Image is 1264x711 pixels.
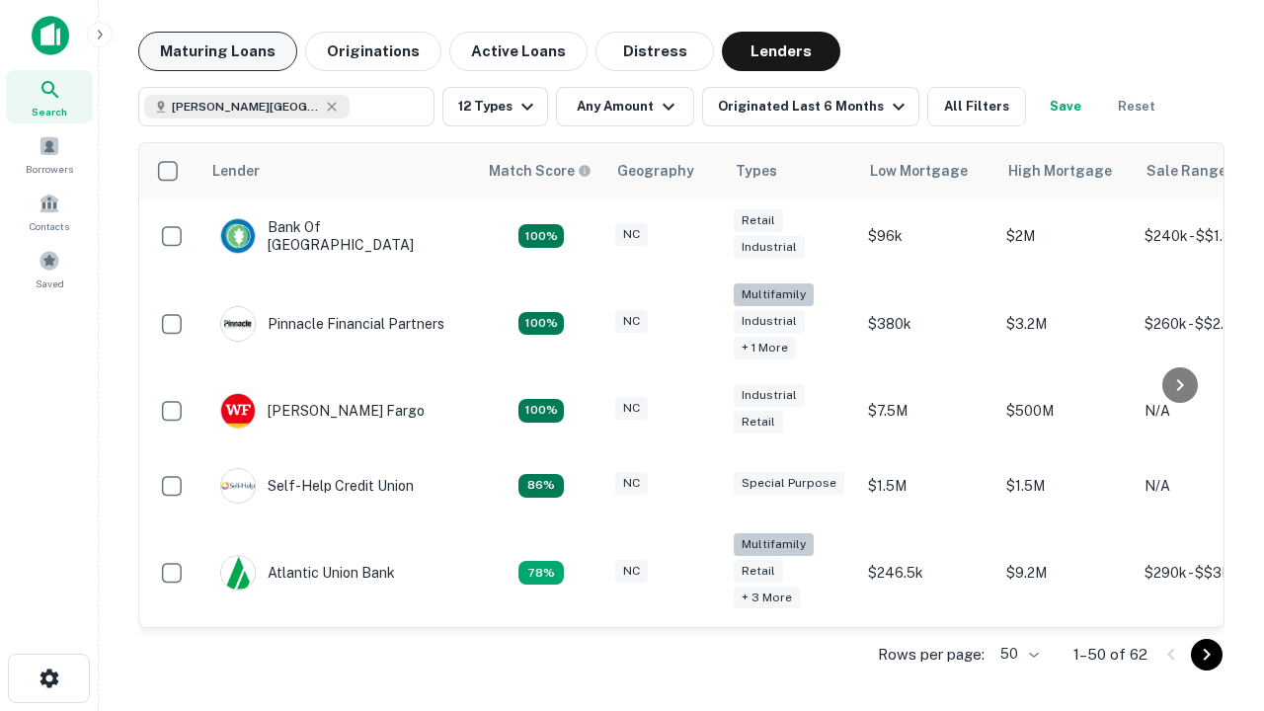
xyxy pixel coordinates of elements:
[996,523,1135,623] td: $9.2M
[617,159,694,183] div: Geography
[305,32,441,71] button: Originations
[605,143,724,198] th: Geography
[734,310,805,333] div: Industrial
[858,274,996,373] td: $380k
[220,555,395,591] div: Atlantic Union Bank
[615,223,648,246] div: NC
[996,448,1135,523] td: $1.5M
[878,643,985,667] p: Rows per page:
[734,560,783,583] div: Retail
[858,198,996,274] td: $96k
[1165,490,1264,585] iframe: Chat Widget
[489,160,592,182] div: Capitalize uses an advanced AI algorithm to match your search with the best lender. The match sco...
[518,224,564,248] div: Matching Properties: 14, hasApolloMatch: undefined
[6,127,93,181] a: Borrowers
[595,32,714,71] button: Distress
[489,160,588,182] h6: Match Score
[138,32,297,71] button: Maturing Loans
[992,640,1042,669] div: 50
[220,218,457,254] div: Bank Of [GEOGRAPHIC_DATA]
[221,469,255,503] img: picture
[32,16,69,55] img: capitalize-icon.png
[221,556,255,590] img: picture
[556,87,694,126] button: Any Amount
[734,209,783,232] div: Retail
[734,283,814,306] div: Multifamily
[1034,87,1097,126] button: Save your search to get updates of matches that match your search criteria.
[518,561,564,585] div: Matching Properties: 10, hasApolloMatch: undefined
[1191,639,1223,671] button: Go to next page
[615,560,648,583] div: NC
[734,236,805,259] div: Industrial
[734,384,805,407] div: Industrial
[221,219,255,253] img: picture
[734,533,814,556] div: Multifamily
[1146,159,1226,183] div: Sale Range
[996,373,1135,448] td: $500M
[518,399,564,423] div: Matching Properties: 14, hasApolloMatch: undefined
[702,87,919,126] button: Originated Last 6 Months
[36,276,64,291] span: Saved
[6,242,93,295] a: Saved
[477,143,605,198] th: Capitalize uses an advanced AI algorithm to match your search with the best lender. The match sco...
[718,95,910,118] div: Originated Last 6 Months
[200,143,477,198] th: Lender
[734,587,800,609] div: + 3 more
[615,310,648,333] div: NC
[615,397,648,420] div: NC
[996,198,1135,274] td: $2M
[734,337,796,359] div: + 1 more
[221,307,255,341] img: picture
[518,312,564,336] div: Matching Properties: 23, hasApolloMatch: undefined
[220,393,425,429] div: [PERSON_NAME] Fargo
[212,159,260,183] div: Lender
[858,523,996,623] td: $246.5k
[32,104,67,119] span: Search
[1008,159,1112,183] div: High Mortgage
[870,159,968,183] div: Low Mortgage
[724,143,858,198] th: Types
[722,32,840,71] button: Lenders
[6,185,93,238] a: Contacts
[996,143,1135,198] th: High Mortgage
[220,468,414,504] div: Self-help Credit Union
[734,411,783,434] div: Retail
[996,274,1135,373] td: $3.2M
[615,472,648,495] div: NC
[927,87,1026,126] button: All Filters
[6,70,93,123] a: Search
[1105,87,1168,126] button: Reset
[26,161,73,177] span: Borrowers
[736,159,777,183] div: Types
[30,218,69,234] span: Contacts
[858,143,996,198] th: Low Mortgage
[858,448,996,523] td: $1.5M
[858,373,996,448] td: $7.5M
[734,472,844,495] div: Special Purpose
[220,306,444,342] div: Pinnacle Financial Partners
[442,87,548,126] button: 12 Types
[221,394,255,428] img: picture
[172,98,320,116] span: [PERSON_NAME][GEOGRAPHIC_DATA], [GEOGRAPHIC_DATA]
[518,474,564,498] div: Matching Properties: 11, hasApolloMatch: undefined
[449,32,588,71] button: Active Loans
[1073,643,1147,667] p: 1–50 of 62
